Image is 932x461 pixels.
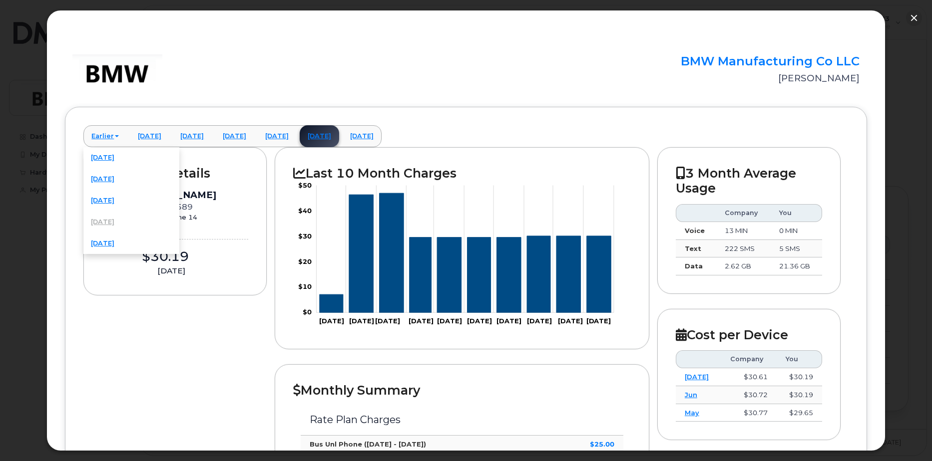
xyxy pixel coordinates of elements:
tspan: [DATE] [375,317,400,325]
tspan: $0 [303,308,312,316]
strong: Text [685,244,701,252]
td: $30.61 [721,368,777,386]
h2: Cost per Device [676,327,822,342]
div: [DATE] [102,265,240,276]
strong: Data [685,262,703,270]
iframe: Messenger Launcher [889,418,925,454]
tspan: [DATE] [496,317,521,325]
tspan: [DATE] [586,317,611,325]
th: Company [721,350,777,368]
tspan: [DATE] [319,317,344,325]
a: [DATE] [685,373,709,381]
td: 5 SMS [770,240,822,258]
tspan: [DATE] [349,317,374,325]
a: [DATE] [83,232,180,254]
g: Chart [298,181,614,325]
td: 2.62 GB [716,257,770,275]
g: Series [320,194,611,313]
tspan: $30 [298,232,312,240]
h2: Monthly Summary [293,383,631,398]
tspan: [DATE] [558,317,583,325]
td: 222 SMS [716,240,770,258]
tspan: [DATE] [437,317,462,325]
td: $30.19 [777,368,822,386]
th: You [777,350,822,368]
td: 0 MIN [770,222,822,240]
td: 13 MIN [716,222,770,240]
tspan: [DATE] [467,317,492,325]
td: 21.36 GB [770,257,822,275]
tspan: [DATE] [527,317,552,325]
tspan: [DATE] [409,317,434,325]
tspan: $20 [298,257,312,265]
div: $30.19 [102,247,228,266]
tspan: $10 [298,283,312,291]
